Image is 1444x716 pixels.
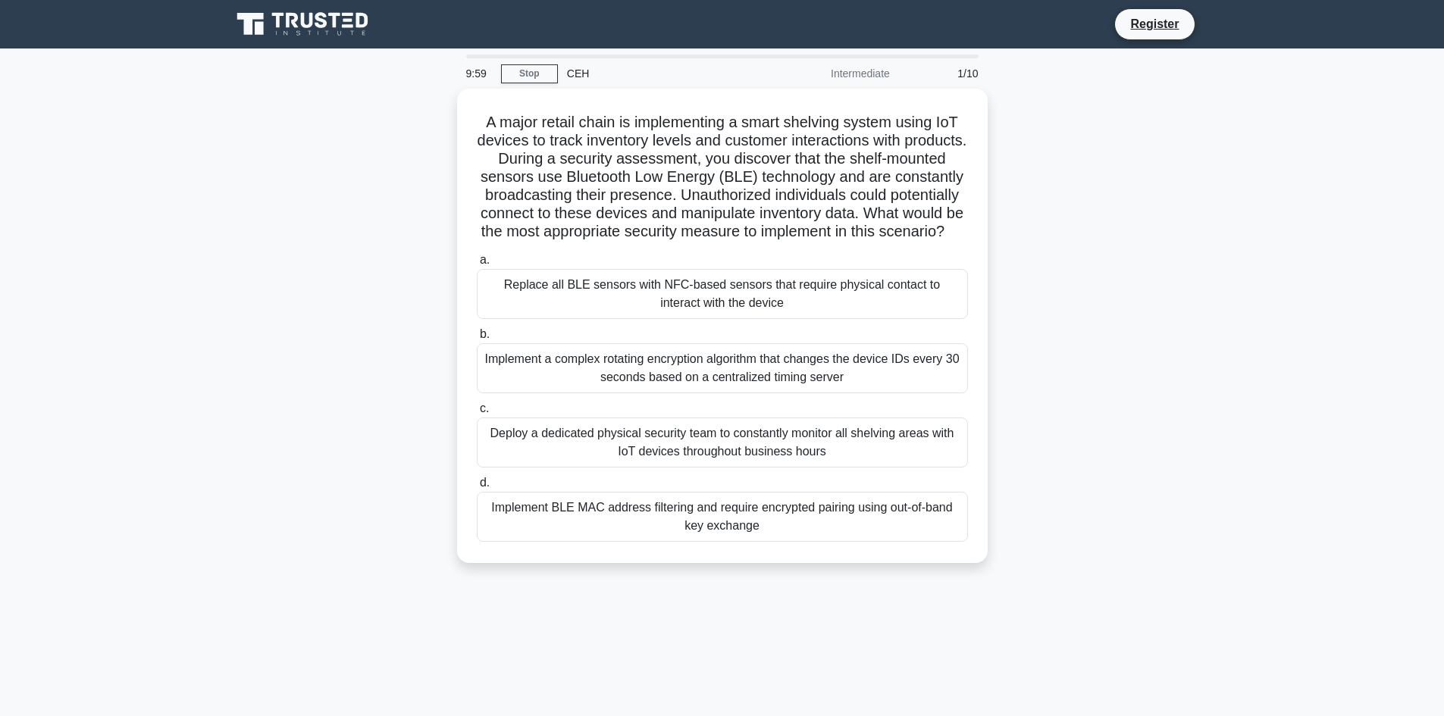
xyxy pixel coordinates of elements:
span: a. [480,253,490,266]
div: 1/10 [899,58,988,89]
span: b. [480,327,490,340]
h5: A major retail chain is implementing a smart shelving system using IoT devices to track inventory... [475,113,969,242]
span: d. [480,476,490,489]
div: Intermediate [766,58,899,89]
a: Register [1121,14,1188,33]
div: Replace all BLE sensors with NFC-based sensors that require physical contact to interact with the... [477,269,968,319]
div: Implement BLE MAC address filtering and require encrypted pairing using out-of-band key exchange [477,492,968,542]
div: 9:59 [457,58,501,89]
a: Stop [501,64,558,83]
div: Deploy a dedicated physical security team to constantly monitor all shelving areas with IoT devic... [477,417,968,467]
span: c. [480,402,489,414]
div: Implement a complex rotating encryption algorithm that changes the device IDs every 30 seconds ba... [477,343,968,393]
div: CEH [558,58,766,89]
